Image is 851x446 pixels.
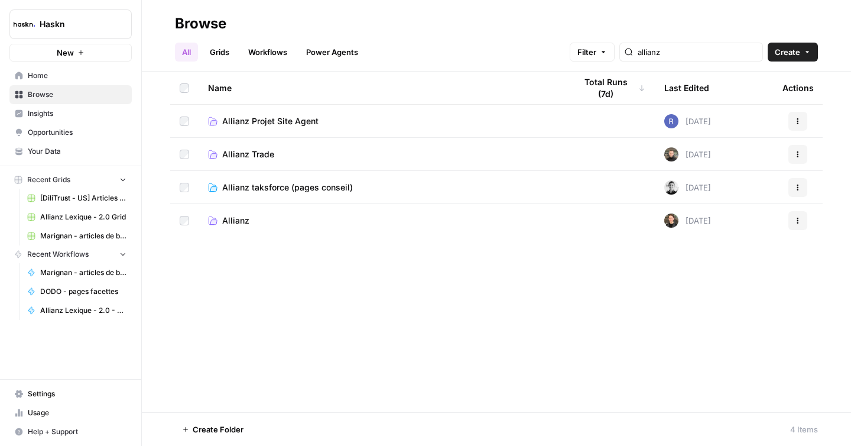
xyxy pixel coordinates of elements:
button: Recent Workflows [9,245,132,263]
span: Filter [577,46,596,58]
span: Insights [28,108,126,119]
a: Grids [203,43,236,62]
span: Settings [28,389,126,399]
span: DODO - pages facettes [40,286,126,297]
span: Help + Support [28,426,126,437]
span: Allianz [222,215,249,227]
span: [DiliTrust - US] Articles de blog 700-1000 mots Grid [40,193,126,203]
a: Allianz Trade [208,148,557,160]
span: Recent Workflows [27,249,89,260]
div: [DATE] [664,147,711,161]
button: Create Folder [175,420,251,439]
span: Allianz taksforce (pages conseil) [222,182,353,193]
a: Settings [9,384,132,403]
a: [DiliTrust - US] Articles de blog 700-1000 mots Grid [22,189,132,208]
span: Home [28,70,126,81]
a: Marignan - articles de blog [22,263,132,282]
a: Workflows [241,43,294,62]
span: Recent Grids [27,174,70,185]
a: Allianz Lexique - 2.0 - Emprunteur - août 2025 [22,301,132,320]
a: Power Agents [299,43,365,62]
a: Marignan - articles de blog Grid [22,227,132,245]
img: uhgcgt6zpiex4psiaqgkk0ok3li6 [664,214,678,228]
img: 5iwot33yo0fowbxplqtedoh7j1jy [664,180,678,195]
a: Usage [9,403,132,422]
button: Create [768,43,818,62]
button: Help + Support [9,422,132,441]
div: Actions [782,72,814,104]
span: Marignan - articles de blog [40,267,126,278]
img: udf09rtbz9abwr5l4z19vkttxmie [664,147,678,161]
div: Last Edited [664,72,709,104]
a: Your Data [9,142,132,161]
a: Opportunities [9,123,132,142]
span: Opportunities [28,127,126,138]
div: Total Runs (7d) [576,72,645,104]
span: Create Folder [193,424,243,435]
a: Insights [9,104,132,123]
span: New [57,47,74,59]
img: Haskn Logo [14,14,35,35]
div: [DATE] [664,214,711,228]
span: Browse [28,89,126,100]
span: Allianz Projet Site Agent [222,115,319,127]
span: Allianz Lexique - 2.0 - Emprunteur - août 2025 [40,305,126,316]
a: All [175,43,198,62]
div: 4 Items [790,424,818,435]
div: [DATE] [664,114,711,128]
button: Recent Grids [9,171,132,189]
span: Marignan - articles de blog Grid [40,231,126,241]
a: Allianz taksforce (pages conseil) [208,182,557,193]
span: Allianz Trade [222,148,274,160]
span: Your Data [28,146,126,157]
div: [DATE] [664,180,711,195]
a: Allianz Lexique - 2.0 Grid [22,208,132,227]
a: Allianz [208,215,557,227]
input: Search [638,46,758,58]
a: Browse [9,85,132,104]
a: DODO - pages facettes [22,282,132,301]
span: Haskn [40,18,111,30]
span: Allianz Lexique - 2.0 Grid [40,212,126,222]
div: Name [208,72,557,104]
button: Filter [570,43,615,62]
span: Usage [28,408,126,418]
a: Allianz Projet Site Agent [208,115,557,127]
button: Workspace: Haskn [9,9,132,39]
a: Home [9,66,132,85]
img: u6bh93quptsxrgw026dpd851kwjs [664,114,678,128]
div: Browse [175,14,226,33]
button: New [9,44,132,62]
span: Create [775,46,800,58]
